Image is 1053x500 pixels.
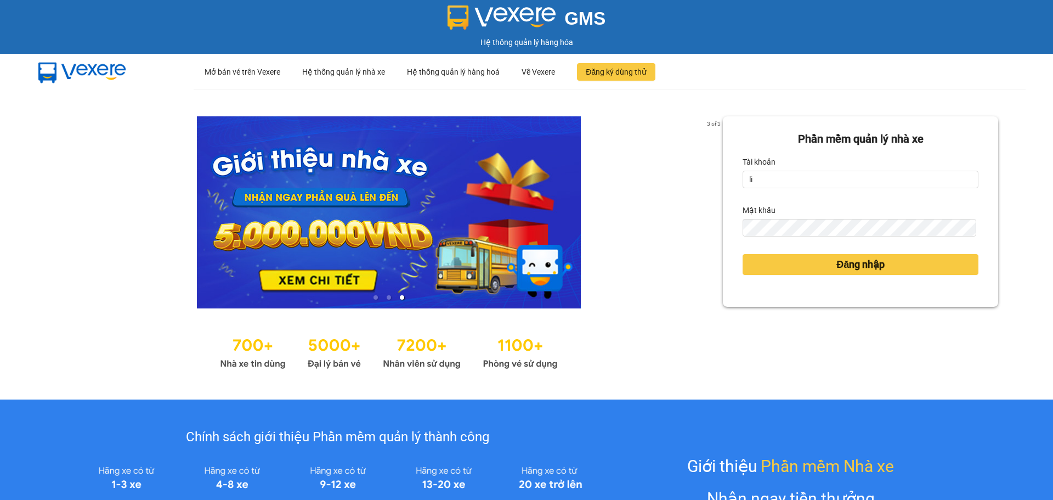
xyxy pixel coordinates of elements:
[743,254,978,275] button: Đăng nhập
[761,453,894,479] span: Phần mềm Nhà xe
[577,63,655,81] button: Đăng ký dùng thử
[73,427,602,448] div: Chính sách giới thiệu Phần mềm quản lý thành công
[27,54,137,90] img: mbUUG5Q.png
[743,219,976,237] input: Mật khẩu
[448,16,606,25] a: GMS
[205,54,280,89] div: Mở bán vé trên Vexere
[522,54,555,89] div: Về Vexere
[302,54,385,89] div: Hệ thống quản lý nhà xe
[373,295,378,300] li: slide item 1
[704,116,723,131] p: 3 of 3
[564,8,605,29] span: GMS
[586,66,647,78] span: Đăng ký dùng thử
[448,5,556,30] img: logo 2
[55,116,70,308] button: previous slide / item
[407,54,500,89] div: Hệ thống quản lý hàng hoá
[707,116,723,308] button: next slide / item
[387,295,391,300] li: slide item 2
[836,257,885,272] span: Đăng nhập
[743,153,775,171] label: Tài khoản
[743,201,775,219] label: Mật khẩu
[687,453,894,479] div: Giới thiệu
[743,171,978,188] input: Tài khoản
[220,330,558,372] img: Statistics.png
[400,295,404,300] li: slide item 3
[3,36,1050,48] div: Hệ thống quản lý hàng hóa
[743,131,978,148] div: Phần mềm quản lý nhà xe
